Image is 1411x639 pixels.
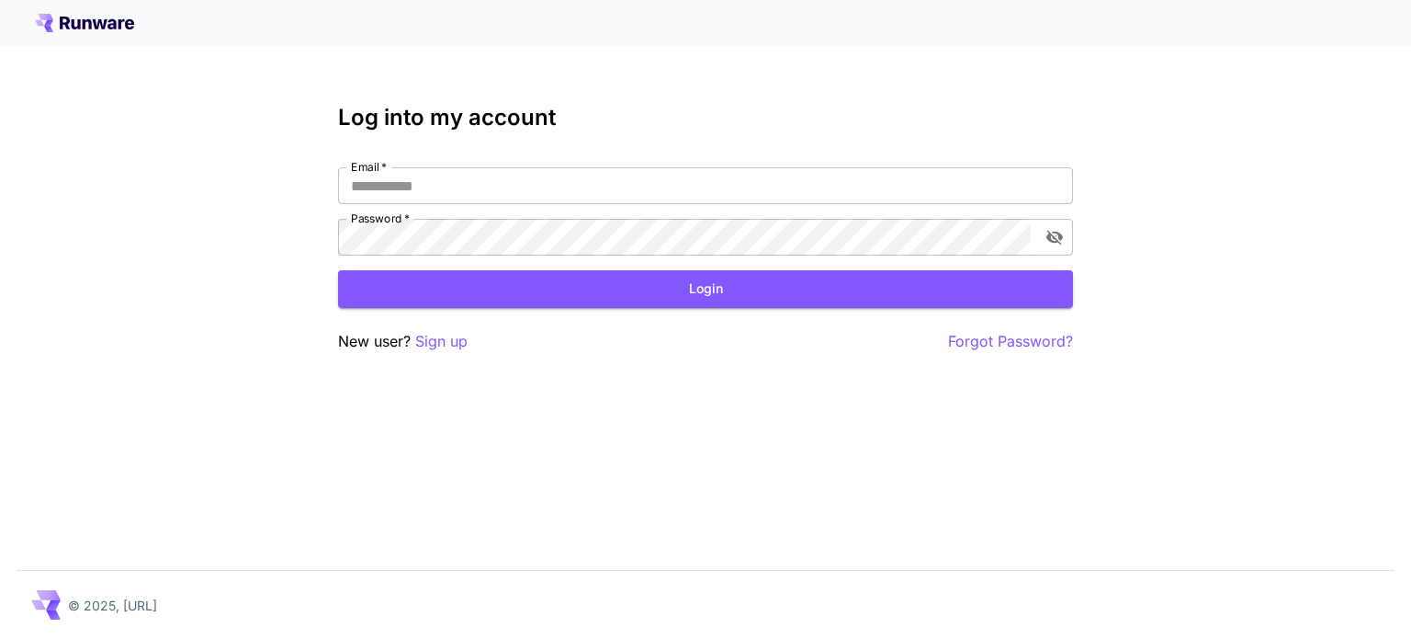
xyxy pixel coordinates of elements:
[338,105,1073,131] h3: Log into my account
[351,211,410,226] label: Password
[1038,221,1071,254] button: toggle password visibility
[415,330,468,353] button: Sign up
[351,159,387,175] label: Email
[68,596,157,615] p: © 2025, [URL]
[338,270,1073,308] button: Login
[948,330,1073,353] button: Forgot Password?
[338,330,468,353] p: New user?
